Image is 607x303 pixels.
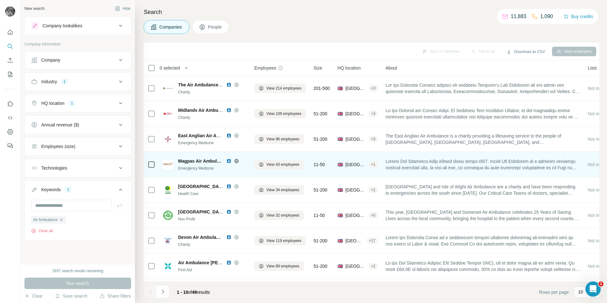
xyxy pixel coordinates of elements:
[385,107,580,120] span: Lo Ips Dolorsit am Consec Adipi. El Seddoeiu Tem Incididun Utlabor, et dol magnaaliqu enima minim...
[25,139,131,154] button: Employees (size)
[588,65,597,71] span: Lists
[163,185,173,195] img: Logo of Hampshire and Isle of Wight Air Ambulance
[68,100,76,106] div: 1
[5,6,15,17] img: Avatar
[52,268,103,274] div: 1937 search results remaining
[24,41,131,47] p: Company information
[25,74,131,89] button: Industry1
[163,261,173,271] img: Logo of Air Ambulance Charity Kent Surrey Sussex
[64,187,72,192] div: 1
[369,136,378,142] div: + 3
[385,65,397,71] span: About
[337,187,343,193] span: 🇬🇧
[337,212,343,219] span: 🇬🇧
[345,238,364,244] span: [GEOGRAPHIC_DATA], [GEOGRAPHIC_DATA], [GEOGRAPHIC_DATA]
[337,263,343,269] span: 🇬🇧
[177,290,210,295] span: results
[41,78,57,85] div: Industry
[369,263,378,269] div: + 2
[25,160,131,176] button: Technologies
[314,212,325,219] span: 11-50
[314,238,328,244] span: 51-200
[369,162,378,167] div: + 1
[5,112,15,124] button: Use Surfe API
[266,187,299,193] span: View 34 employees
[163,109,173,119] img: Logo of Midlands Air Ambulance Charity
[598,281,604,286] span: 2
[226,260,231,265] img: LinkedIn logo
[385,133,580,145] span: The East Anglian Air Ambulance is a charity providing a lifesaving service to the people of [GEOG...
[266,111,302,117] span: View 109 employees
[61,79,68,84] div: 1
[345,136,366,142] span: [GEOGRAPHIC_DATA], [GEOGRAPHIC_DATA], [GEOGRAPHIC_DATA]
[369,111,378,117] div: + 3
[254,261,304,271] button: View 89 employees
[254,211,304,220] button: View 32 employees
[178,158,223,164] span: Magpas Air Ambulance
[345,263,366,269] span: [GEOGRAPHIC_DATA], [GEOGRAPHIC_DATA], [GEOGRAPHIC_DATA]
[144,8,599,17] h4: Search
[163,210,173,220] img: Logo of Dorset and Somerset Air Ambulance
[226,133,231,138] img: LinkedIn logo
[178,184,295,189] span: [GEOGRAPHIC_DATA] and Isle of Wight Air Ambulance
[266,136,299,142] span: View 96 employees
[41,100,64,106] div: HQ location
[385,209,580,222] span: This year, [GEOGRAPHIC_DATA] and Somerset Air Ambulance celebrates 25 Years of Saving Lives acros...
[540,13,553,20] p: 1,090
[564,12,593,21] button: Buy credits
[178,115,247,120] div: Charity
[25,117,131,132] button: Annual revenue ($)
[337,161,343,168] span: 🇬🇧
[157,285,169,298] button: Navigate to next page
[539,289,569,295] span: Rows per page
[178,165,247,171] div: Emergency Medicine
[314,85,330,91] span: 201-500
[5,140,15,151] button: Feedback
[385,260,580,273] span: Lo ips Dol Sitametco Adipisc Elit Seddoe Tempor (INC), utl et dolor magna ali en admi venia. Qu n...
[254,84,306,93] button: View 214 employees
[25,182,131,200] button: Keywords1
[178,82,235,87] span: The Air Ambulance Service
[226,235,231,240] img: LinkedIn logo
[385,234,580,247] span: Lorem Ips Dolorsita Conse ad e seddoeiusm tempori utlaboree doloremag ali-enimadmi veni qu nos ex...
[25,96,131,111] button: HQ location1
[226,108,231,113] img: LinkedIn logo
[385,82,580,95] span: Lor Ips Dolorsita Consect adipisci eli seddoeiu Temporin’u Lab Etdolorem ali eni admin ven quisno...
[337,85,343,91] span: 🇬🇧
[43,23,82,29] div: Company lookalikes
[163,236,173,246] img: Logo of Devon Air Ambulance
[254,185,304,195] button: View 34 employees
[5,55,15,66] button: Enrich CSV
[511,13,526,20] p: 11,883
[345,85,366,91] span: [GEOGRAPHIC_DATA], [GEOGRAPHIC_DATA], [GEOGRAPHIC_DATA]
[337,65,361,71] span: HQ location
[366,238,378,244] div: + 17
[41,143,75,150] div: Employees (size)
[314,111,328,117] span: 51-200
[226,184,231,189] img: LinkedIn logo
[314,161,325,168] span: 11-50
[192,290,197,295] span: 49
[5,41,15,52] button: Search
[25,52,131,68] button: Company
[266,238,302,244] span: View 119 employees
[266,162,299,167] span: View 43 employees
[5,69,15,80] button: My lists
[226,158,231,164] img: LinkedIn logo
[254,65,276,71] span: Employees
[178,133,237,138] span: East Anglian Air Ambulance
[266,85,302,91] span: View 214 employees
[41,186,61,193] div: Keywords
[314,136,328,142] span: 51-200
[159,24,183,30] span: Companies
[337,238,343,244] span: 🇬🇧
[266,263,299,269] span: View 89 employees
[24,293,43,299] button: Clear
[110,4,135,13] button: Hide
[385,184,580,196] span: [GEOGRAPHIC_DATA] and Isle of Wight Air Ambulance are a charity and have been responding to emerg...
[25,18,131,33] button: Company lookalikes
[41,122,79,128] div: Annual revenue ($)
[178,267,247,273] div: First Aid
[502,47,549,57] button: Download as CSV
[178,216,247,222] div: Non Profit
